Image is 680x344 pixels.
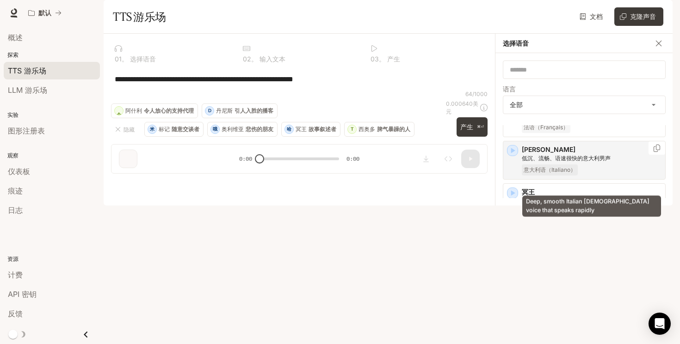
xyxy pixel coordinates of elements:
[477,125,484,129] font: ⌘⏎
[351,126,354,132] font: T
[359,126,375,133] font: 西奥多
[243,55,247,63] font: 0
[113,10,166,24] font: TTS 游乐场
[124,126,135,133] font: 隐藏
[111,122,141,137] button: 隐藏
[111,103,198,118] button: 一个阿什利令人放心的支持代理
[387,55,400,63] font: 产生
[457,117,488,136] button: 产生⌘⏎
[38,9,51,17] font: 默认
[371,55,375,63] font: 0
[522,188,535,196] font: 冥王
[260,55,285,63] font: 输入文本
[510,101,523,109] font: 全部
[614,7,663,26] button: 克隆声音
[524,166,576,173] font: 意大利语（Italiano）
[213,126,217,132] font: 哦
[630,12,656,20] font: 克隆声音
[144,122,204,137] button: 米标记随意交谈者
[375,55,379,63] font: 3
[202,103,278,118] button: D丹尼斯引人入胜的播客
[208,108,211,113] font: D
[207,122,278,137] button: 哦奥利维亚悲伤的朋友
[235,107,273,114] font: 引人入胜的播客
[119,55,122,63] font: 1
[524,124,569,131] font: 法语（Français）
[251,55,258,63] font: 。
[465,91,488,97] font: 64/1000
[287,126,291,132] font: 哈
[522,154,661,163] p: 低沉、流畅、语速很快的意大利男声
[344,122,414,137] button: T西奥多脾气暴躁的人
[24,4,66,22] button: 所有工作区
[125,107,142,114] font: 阿什利
[379,55,385,63] font: 。
[172,126,199,133] font: 随意交谈者
[144,107,194,114] font: 令人放心的支持代理
[247,55,251,63] font: 2
[281,122,340,137] button: 哈冥王故事叙述者
[522,145,575,153] font: [PERSON_NAME]
[522,196,661,217] div: Deep, smooth Italian [DEMOGRAPHIC_DATA] voice that speaks rapidly
[216,107,233,114] font: 丹尼斯
[590,12,603,20] font: 文档
[446,100,473,107] font: 0.000640
[503,85,516,93] font: 语言
[246,126,273,133] font: 悲伤的朋友
[309,126,336,133] font: 故事叙述者
[377,126,410,133] font: 脾气暴躁的人
[222,126,244,133] font: 奥利维亚
[296,126,307,133] font: 冥王
[649,313,671,335] div: 打开 Intercom Messenger
[503,96,665,114] div: 全部
[150,126,155,132] font: 米
[115,55,119,63] font: 0
[577,7,607,26] a: 文档
[652,145,661,152] button: 复制语音ID
[460,123,473,131] font: 产生
[122,55,128,63] font: 。
[159,126,170,133] font: 标记
[522,155,611,162] font: 低沉、流畅、语速很快的意大利男声
[130,55,156,63] font: 选择语音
